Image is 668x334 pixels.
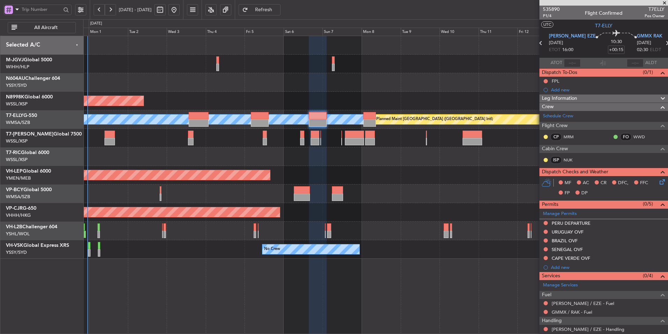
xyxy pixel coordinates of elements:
[90,21,102,27] div: [DATE]
[549,33,596,40] span: [PERSON_NAME] EZE
[552,300,614,306] a: [PERSON_NAME] / EZE - Fuel
[6,57,52,62] a: M-JGVJGlobal 5000
[440,28,479,36] div: Wed 10
[601,180,607,187] span: CR
[541,21,553,28] button: UTC
[264,244,280,255] div: No Crew
[637,33,662,40] span: GMMX RAK
[543,6,560,13] span: 535890
[6,187,23,192] span: VP-BCY
[618,180,629,187] span: DFC,
[6,150,21,155] span: T7-RIC
[542,69,577,77] span: Dispatch To-Dos
[552,246,583,252] div: SENEGAL OVF
[6,243,23,248] span: VH-VSK
[550,133,562,141] div: CP
[542,272,560,280] span: Services
[581,190,588,197] span: DP
[119,7,152,13] span: [DATE] - [DATE]
[543,13,560,19] span: P1/4
[401,28,440,36] div: Tue 9
[633,134,649,140] a: WWD
[6,64,29,70] a: WIHH/HLP
[562,47,573,54] span: 16:00
[550,156,562,164] div: ISP
[89,28,128,36] div: Mon 1
[6,169,51,174] a: VH-LEPGlobal 6000
[543,210,577,217] a: Manage Permits
[565,180,571,187] span: MF
[128,28,167,36] div: Tue 2
[552,326,624,332] a: [PERSON_NAME] / EZE - Handling
[637,47,648,54] span: 02:30
[6,113,23,118] span: T7-ELLY
[643,200,653,208] span: (0/5)
[6,101,28,107] a: WSSL/XSP
[552,255,590,261] div: CAPE VERDE OVF
[645,13,665,19] span: Pos Owner
[6,175,31,181] a: YMEN/MEB
[6,113,37,118] a: T7-ELLYG-550
[542,122,568,130] span: Flight Crew
[643,69,653,76] span: (0/1)
[542,201,558,209] span: Permits
[620,133,632,141] div: FO
[542,95,577,103] span: Leg Information
[564,59,581,67] input: --:--
[6,231,30,237] a: YSHL/WOL
[611,39,622,46] span: 10:30
[551,264,665,270] div: Add new
[322,28,362,36] div: Sun 7
[549,47,560,54] span: ETOT
[552,229,583,235] div: URUGUAY OVF
[552,309,592,315] a: GMMX / RAK - Fuel
[583,180,589,187] span: AC
[645,60,657,67] span: ALDT
[6,187,52,192] a: VP-BCYGlobal 5000
[565,190,570,197] span: FP
[542,145,568,153] span: Cabin Crew
[543,113,573,120] a: Schedule Crew
[637,40,651,47] span: [DATE]
[585,9,623,17] div: Flight Confirmed
[542,291,551,299] span: Fuel
[249,7,278,12] span: Refresh
[542,168,608,176] span: Dispatch Checks and Weather
[6,132,53,137] span: T7-[PERSON_NAME]
[206,28,245,36] div: Thu 4
[239,4,281,15] button: Refresh
[479,28,518,36] div: Thu 11
[19,25,73,30] span: All Aircraft
[362,28,401,36] div: Mon 8
[643,272,653,279] span: (0/4)
[22,4,61,15] input: Trip Number
[645,6,665,13] span: T7ELLY
[6,224,57,229] a: VH-L2BChallenger 604
[6,119,30,126] a: WMSA/SZB
[549,40,563,47] span: [DATE]
[167,28,206,36] div: Wed 3
[6,82,27,89] a: YSSY/SYD
[552,220,590,226] div: PERU DEPARTURE
[640,180,648,187] span: FFC
[552,238,578,244] div: BRAZIL OVF
[564,157,579,163] a: NUK
[595,22,612,29] span: T7-ELLY
[564,134,579,140] a: MRM
[6,206,36,211] a: VP-CJRG-650
[542,103,554,111] span: Crew
[542,317,562,325] span: Handling
[8,22,76,33] button: All Aircraft
[543,282,578,289] a: Manage Services
[517,28,557,36] div: Fri 12
[6,57,24,62] span: M-JGVJ
[6,206,23,211] span: VP-CJR
[6,169,23,174] span: VH-LEP
[6,132,82,137] a: T7-[PERSON_NAME]Global 7500
[6,212,31,218] a: VHHH/HKG
[552,78,559,84] div: FPL
[6,194,30,200] a: WMSA/SZB
[6,156,28,163] a: WSSL/XSP
[284,28,323,36] div: Sat 6
[6,150,49,155] a: T7-RICGlobal 6000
